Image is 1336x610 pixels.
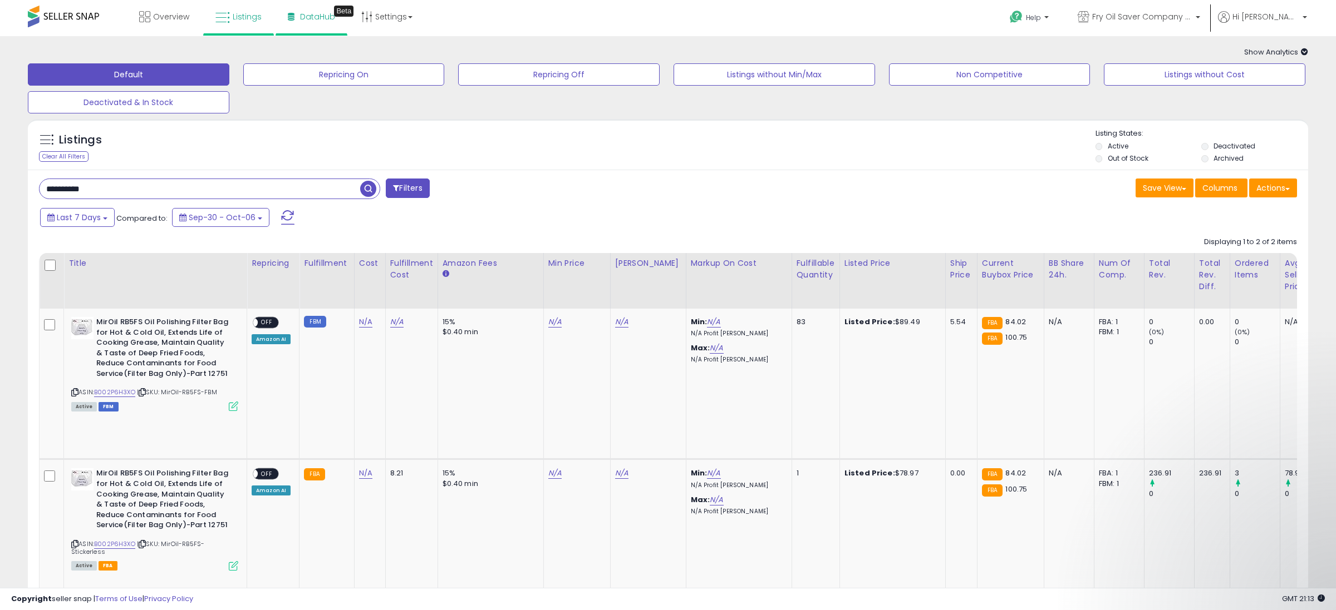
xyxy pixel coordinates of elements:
span: Last 7 Days [57,212,101,223]
div: $0.40 min [443,479,535,489]
div: Ship Price [950,257,972,281]
span: FBA [99,561,117,571]
div: Amazon Fees [443,257,539,269]
a: N/A [390,316,404,328]
a: N/A [710,343,723,354]
div: ASIN: [71,317,238,410]
a: N/A [615,316,628,328]
span: 100.75 [1005,332,1027,343]
div: $78.97 [844,468,937,478]
span: Fry Oil Saver Company [GEOGRAPHIC_DATA] [1092,11,1192,22]
span: | SKU: MirOil-RB5FS-Stickerless [71,539,204,556]
span: 84.02 [1005,468,1026,478]
div: 78.97 [1285,468,1330,478]
div: Min Price [548,257,606,269]
a: B002P6H3XO [94,539,135,549]
p: N/A Profit [PERSON_NAME] [691,482,783,489]
div: Listed Price [844,257,941,269]
button: Listings without Cost [1104,63,1305,86]
a: Terms of Use [95,593,143,604]
div: Fulfillment [304,257,349,269]
small: FBA [982,333,1003,345]
th: The percentage added to the cost of goods (COGS) that forms the calculator for Min & Max prices. [686,253,792,309]
a: N/A [548,316,562,328]
button: Repricing On [243,63,445,86]
div: $0.40 min [443,327,535,337]
div: N/A [1049,468,1085,478]
b: Min: [691,316,708,327]
p: Listing States: [1096,128,1309,139]
div: Title [68,257,242,269]
img: 31araq244jL._SL40_.jpg [71,317,94,339]
div: BB Share 24h. [1049,257,1089,281]
div: Total Rev. [1149,257,1190,281]
a: Help [1001,2,1060,36]
p: N/A Profit [PERSON_NAME] [691,356,783,364]
div: 5.54 [950,317,969,327]
div: Displaying 1 to 2 of 2 items [1204,237,1297,247]
div: FBA: 1 [1099,317,1136,327]
b: MirOil RB5FS Oil Polishing Filter Bag for Hot & Cold Oil, Extends Life of Cooking Grease, Maintai... [96,468,232,533]
a: Privacy Policy [144,593,193,604]
div: Markup on Cost [691,257,787,269]
a: N/A [707,316,720,328]
small: FBA [304,468,325,480]
div: 0.00 [950,468,969,478]
button: Default [28,63,229,86]
div: Amazon AI [252,485,291,495]
div: FBM: 1 [1099,327,1136,337]
a: Hi [PERSON_NAME] [1218,11,1307,36]
div: Avg Selling Price [1285,257,1325,292]
h5: Listings [59,132,102,148]
div: 236.91 [1149,468,1194,478]
div: Current Buybox Price [982,257,1039,281]
label: Active [1108,141,1128,151]
span: 84.02 [1005,316,1026,327]
button: Sep-30 - Oct-06 [172,208,269,227]
div: 0 [1235,337,1280,347]
small: FBA [982,468,1003,480]
button: Deactivated & In Stock [28,91,229,113]
span: Hi [PERSON_NAME] [1232,11,1299,22]
small: FBA [982,484,1003,497]
p: N/A Profit [PERSON_NAME] [691,508,783,515]
small: (0%) [1235,328,1250,336]
div: seller snap | | [11,594,193,604]
div: 0.00 [1199,317,1221,327]
i: Get Help [1009,10,1023,24]
div: 1 [797,468,831,478]
div: Repricing [252,257,294,269]
div: 236.91 [1199,468,1221,478]
a: N/A [359,316,372,328]
span: Help [1026,13,1041,22]
div: 0 [1149,317,1194,327]
small: FBA [982,317,1003,329]
iframe: Intercom notifications message [1113,527,1336,604]
span: All listings currently available for purchase on Amazon [71,561,97,571]
a: B002P6H3XO [94,388,135,397]
div: Num of Comp. [1099,257,1139,281]
div: Amazon AI [252,334,291,344]
button: Filters [386,178,429,198]
button: Last 7 Days [40,208,115,227]
b: Listed Price: [844,316,895,327]
a: N/A [615,468,628,479]
div: 3 [1235,468,1280,478]
div: Fulfillable Quantity [797,257,835,281]
div: N/A [1285,317,1322,327]
div: FBM: 1 [1099,479,1136,489]
div: Cost [359,257,381,269]
span: 100.75 [1005,484,1027,494]
span: FBM [99,402,119,411]
span: All listings currently available for purchase on Amazon [71,402,97,411]
div: N/A [1049,317,1085,327]
small: FBM [304,316,326,328]
div: Total Rev. Diff. [1199,257,1225,292]
label: Out of Stock [1108,153,1148,163]
div: 0 [1149,337,1194,347]
div: 0 [1285,489,1330,499]
a: N/A [707,468,720,479]
span: Compared to: [116,213,168,224]
a: N/A [548,468,562,479]
button: Columns [1195,178,1247,197]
